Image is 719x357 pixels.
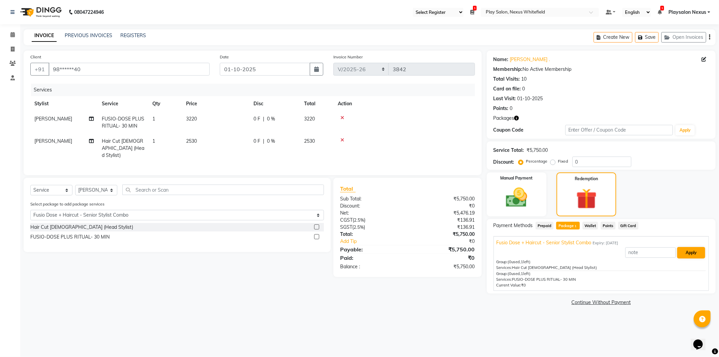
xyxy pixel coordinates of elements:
span: 3220 [304,116,315,122]
img: logo [17,3,63,22]
div: No Active Membership [493,66,709,73]
div: ₹5,750.00 [408,245,480,253]
input: Search by Name/Mobile/Email/Code [49,63,210,76]
span: 1 [574,224,577,228]
button: Apply [677,247,705,258]
div: Name: [493,56,509,63]
div: Services [31,84,480,96]
b: 08047224946 [74,3,104,22]
span: Wallet [582,222,598,229]
div: ₹136.91 [408,224,480,231]
label: Date [220,54,229,60]
div: Paid: [335,254,408,262]
button: Save [635,32,659,43]
button: +91 [30,63,49,76]
span: [PERSON_NAME] [34,116,72,122]
span: | [263,115,264,122]
th: Service [98,96,148,111]
a: [PERSON_NAME] . [510,56,550,63]
div: 01-10-2025 [517,95,543,102]
span: 1 [660,6,664,10]
th: Total [300,96,334,111]
input: Enter Offer / Coupon Code [565,125,673,135]
div: ₹0 [420,238,480,245]
label: Fixed [558,158,568,164]
a: 1 [658,9,662,15]
label: Select package to add package services [30,201,104,207]
th: Disc [249,96,300,111]
div: Payable: [335,245,408,253]
div: Service Total: [493,147,524,154]
a: PREVIOUS INVOICES [65,32,112,38]
div: ( ) [335,224,408,231]
a: INVOICE [32,30,57,42]
span: CGST [340,217,353,223]
div: Card on file: [493,85,521,92]
span: 3220 [186,116,197,122]
span: Packages [493,115,514,122]
span: 1 [473,6,477,10]
span: Services: [497,265,512,270]
span: used, left) [508,259,531,264]
div: ₹5,750.00 [527,147,548,154]
div: Total: [335,231,408,238]
label: Client [30,54,41,60]
span: 0 F [253,138,260,145]
span: Playsalon Nexus [668,9,706,16]
div: ₹5,750.00 [408,231,480,238]
span: FUSIO-DOSE PLUS RITUAL- 30 MIN [512,277,576,282]
span: 2530 [304,138,315,144]
div: Hair Cut [DEMOGRAPHIC_DATA] (Head Stylist) [30,224,133,231]
img: _gift.svg [570,186,603,212]
span: Expiry: [DATE] [593,240,619,246]
span: 0 F [253,115,260,122]
div: ₹5,476.19 [408,210,480,217]
span: 2.5% [354,217,364,223]
span: 0 % [267,138,275,145]
span: Hair Cut [DEMOGRAPHIC_DATA] (Head Stylist) [512,265,597,270]
span: Points [601,222,616,229]
div: 0 [510,105,513,112]
label: Percentage [526,158,548,164]
div: Discount: [493,159,514,166]
th: Price [182,96,249,111]
span: 1 [152,138,155,144]
div: Discount: [335,202,408,210]
span: 2.5% [354,224,364,230]
span: used, left) [508,271,531,276]
button: Create New [594,32,632,43]
span: (0 [508,271,512,276]
th: Action [334,96,475,111]
div: ₹5,750.00 [408,195,480,202]
span: Fusio Dose + Haircut - Senior Stylist Combo [497,239,592,246]
button: Open Invoices [661,32,706,43]
img: _cash.svg [499,185,534,210]
span: ₹0 [521,283,526,287]
a: REGISTERS [120,32,146,38]
a: Add Tip [335,238,420,245]
div: ₹5,750.00 [408,263,480,270]
span: Current Value: [497,283,521,287]
span: Services: [497,277,512,282]
div: Balance : [335,263,408,270]
div: ₹0 [408,254,480,262]
span: (0 [508,259,512,264]
span: FUSIO-DOSE PLUS RITUAL- 30 MIN [102,116,144,129]
span: 1 [152,116,155,122]
div: 0 [522,85,525,92]
span: [PERSON_NAME] [34,138,72,144]
a: Continue Without Payment [488,299,714,306]
div: Coupon Code [493,127,565,134]
a: 1 [470,9,474,15]
th: Stylist [30,96,98,111]
span: 1 [521,259,523,264]
div: Net: [335,210,408,217]
div: 10 [521,76,527,83]
div: Membership: [493,66,523,73]
div: ₹0 [408,202,480,210]
div: Last Visit: [493,95,516,102]
span: SGST [340,224,352,230]
span: Gift Card [618,222,638,229]
div: Sub Total: [335,195,408,202]
span: Group: [497,271,508,276]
